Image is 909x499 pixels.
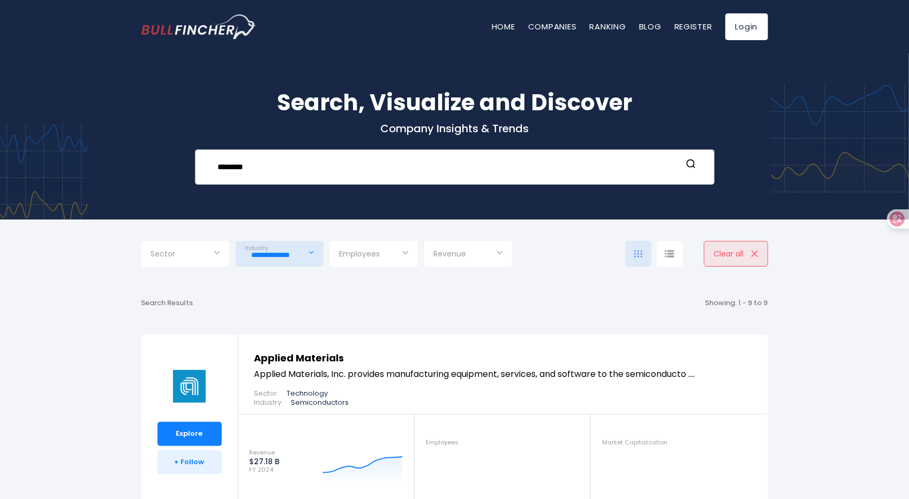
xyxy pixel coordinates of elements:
h1: Search, Visualize and Discover [141,86,768,119]
a: Blog [639,21,662,32]
a: Companies [528,21,577,32]
span: FY 2024 [250,466,280,473]
a: Register [674,21,712,32]
span: Market Capitalization [602,439,667,446]
a: Applied Materials [254,351,344,365]
input: Selection [340,245,408,264]
p: Semiconductors [291,398,349,407]
span: Employees [426,439,459,446]
a: Explore [157,422,222,446]
span: Revenue [250,449,280,456]
a: + Follow [157,450,222,474]
p: Technology [287,389,328,398]
input: Selection [434,245,502,264]
span: Industry: [254,398,283,407]
a: Revenue $27.18 B FY 2024 [238,425,415,498]
p: Company Insights & Trends [141,122,768,135]
span: Employees [340,249,380,259]
img: bullfincher logo [141,14,257,39]
strong: $27.18 B [250,457,280,466]
img: icon-comp-grid.svg [634,250,643,258]
a: Market Capitalization [591,425,767,460]
a: Login [725,13,768,40]
span: Industry [245,245,269,252]
a: Go to homepage [141,14,257,39]
span: Sector: [254,389,279,398]
span: Revenue [434,249,467,259]
a: Employees [415,425,590,460]
img: AMAT logo [171,368,207,404]
button: Clear all [704,241,768,267]
button: Search [684,158,698,172]
input: Selection [245,245,314,264]
a: Ranking [590,21,626,32]
p: Applied Materials, Inc. provides manufacturing equipment, services, and software to the semicondu... [254,368,752,381]
input: Selection [151,245,220,264]
img: icon-comp-list-view.svg [665,250,674,258]
a: Home [492,21,515,32]
span: Sector [151,249,176,259]
div: Showing: 1 - 9 to 9 [705,299,768,308]
div: Search Results [141,299,193,308]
